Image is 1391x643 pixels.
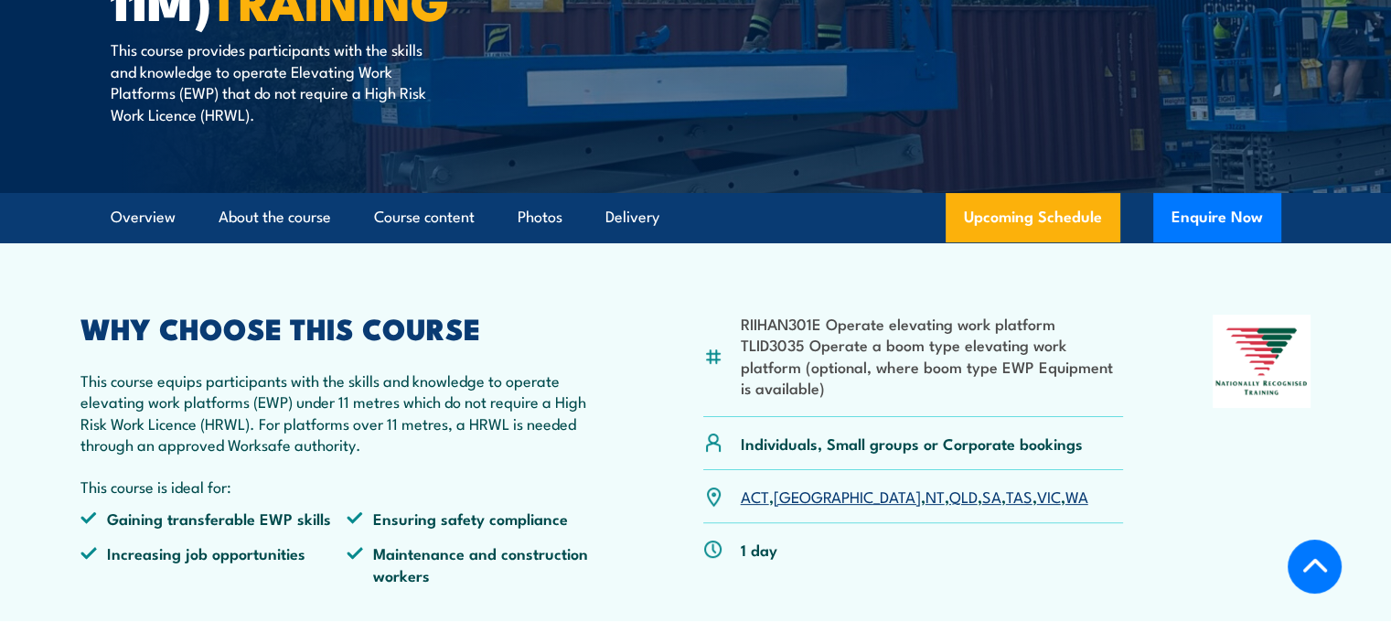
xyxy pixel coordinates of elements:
p: This course provides participants with the skills and knowledge to operate Elevating Work Platfor... [111,38,444,124]
img: Nationally Recognised Training logo. [1213,315,1311,408]
p: This course is ideal for: [80,476,615,497]
p: 1 day [741,539,777,560]
a: Overview [111,193,176,241]
a: WA [1065,485,1088,507]
a: NT [926,485,945,507]
li: Maintenance and construction workers [347,542,614,585]
a: TAS [1006,485,1033,507]
a: Photos [518,193,562,241]
a: Upcoming Schedule [946,193,1120,242]
a: [GEOGRAPHIC_DATA] [774,485,921,507]
a: SA [982,485,1001,507]
button: Enquire Now [1153,193,1281,242]
a: QLD [949,485,978,507]
li: RIIHAN301E Operate elevating work platform [741,313,1124,334]
li: Increasing job opportunities [80,542,348,585]
li: Gaining transferable EWP skills [80,508,348,529]
li: Ensuring safety compliance [347,508,614,529]
a: Delivery [605,193,659,241]
li: TLID3035 Operate a boom type elevating work platform (optional, where boom type EWP Equipment is ... [741,334,1124,398]
a: About the course [219,193,331,241]
p: Individuals, Small groups or Corporate bookings [741,433,1083,454]
h2: WHY CHOOSE THIS COURSE [80,315,615,340]
p: This course equips participants with the skills and knowledge to operate elevating work platforms... [80,370,615,455]
a: ACT [741,485,769,507]
a: Course content [374,193,475,241]
p: , , , , , , , [741,486,1088,507]
a: VIC [1037,485,1061,507]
